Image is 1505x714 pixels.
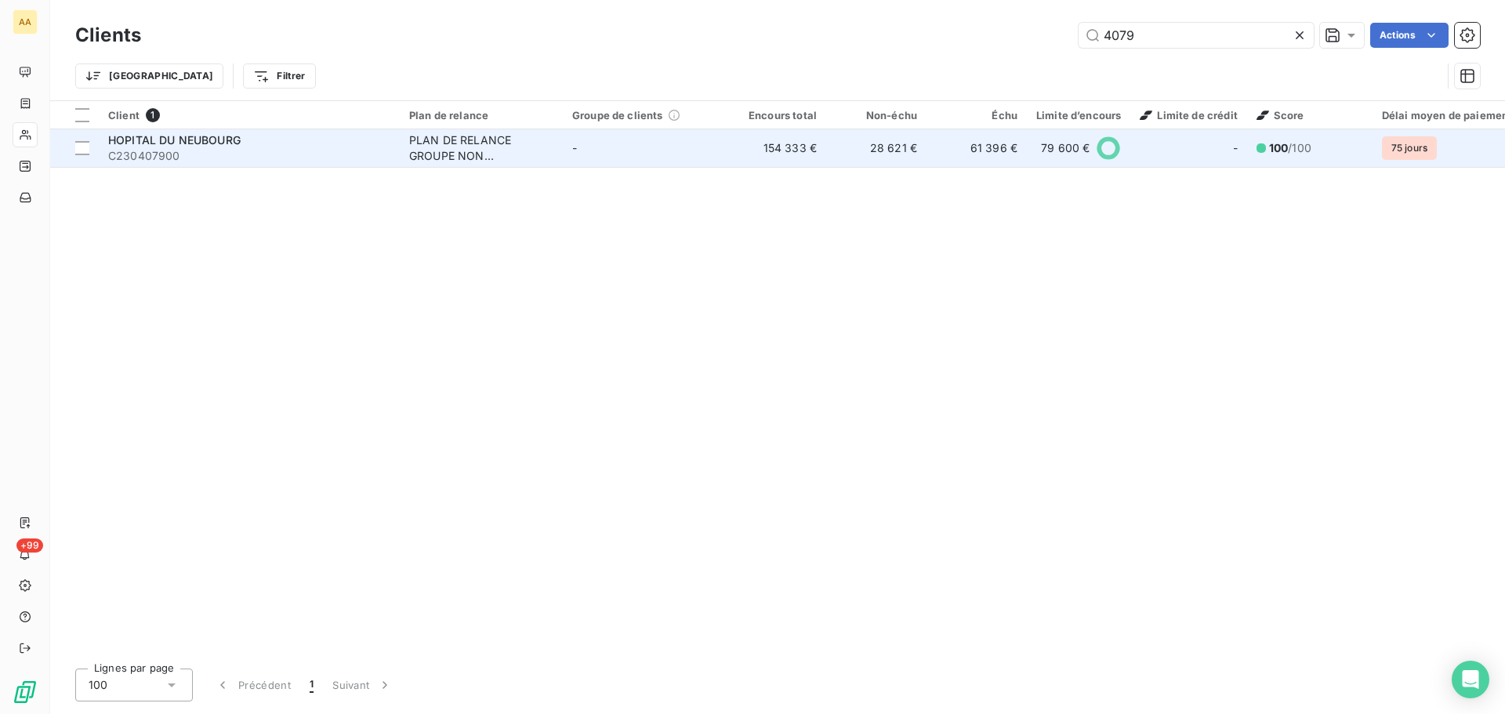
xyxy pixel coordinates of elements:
[13,9,38,34] div: AA
[300,669,323,701] button: 1
[108,148,390,164] span: C230407900
[1079,23,1314,48] input: Rechercher
[16,538,43,553] span: +99
[75,63,223,89] button: [GEOGRAPHIC_DATA]
[1269,140,1311,156] span: /100
[108,133,241,147] span: HOPITAL DU NEUBOURG
[243,63,315,89] button: Filtrer
[1233,140,1238,156] span: -
[323,669,402,701] button: Suivant
[735,109,817,121] div: Encours total
[1382,136,1437,160] span: 75 jours
[572,141,577,154] span: -
[572,109,663,121] span: Groupe de clients
[89,677,107,693] span: 100
[205,669,300,701] button: Précédent
[1452,661,1489,698] div: Open Intercom Messenger
[836,109,917,121] div: Non-échu
[936,109,1017,121] div: Échu
[409,132,553,164] div: PLAN DE RELANCE GROUPE NON AUTOMATIQUE
[75,21,141,49] h3: Clients
[1041,140,1090,156] span: 79 600 €
[1269,141,1288,154] span: 100
[108,109,140,121] span: Client
[1370,23,1449,48] button: Actions
[826,129,927,167] td: 28 621 €
[13,680,38,705] img: Logo LeanPay
[1257,109,1304,121] span: Score
[726,129,826,167] td: 154 333 €
[146,108,160,122] span: 1
[1036,109,1121,121] div: Limite d’encours
[409,109,553,121] div: Plan de relance
[1140,109,1237,121] span: Limite de crédit
[927,129,1027,167] td: 61 396 €
[310,677,314,693] span: 1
